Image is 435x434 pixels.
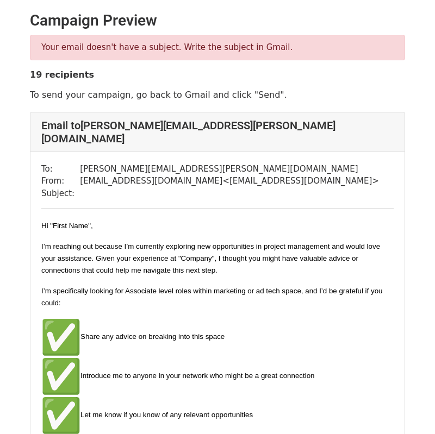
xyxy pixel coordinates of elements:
[41,357,80,396] img: ✅
[41,411,253,419] span: Let me know if you know of any relevant opportunities
[41,42,394,53] p: Your email doesn't have a subject. Write the subject in Gmail.
[30,89,405,100] p: To send your campaign, go back to Gmail and click "Send".
[41,287,382,307] span: I’m specifically looking for Associate level roles within marketing or ad tech space, and I’d be ...
[41,332,225,341] span: Share any advice on breaking into this space
[41,119,394,145] h4: Email to [PERSON_NAME][EMAIL_ADDRESS][PERSON_NAME][DOMAIN_NAME]
[30,11,405,30] h2: Campaign Preview
[30,70,94,80] strong: 19 recipients
[41,318,80,357] img: ✅
[80,175,379,187] td: [EMAIL_ADDRESS][DOMAIN_NAME] < [EMAIL_ADDRESS][DOMAIN_NAME] >
[41,372,314,380] span: Introduce me to anyone in your network who might be a great connection
[41,222,93,230] span: Hi "First Name",
[41,187,80,200] td: Subject:
[80,163,379,175] td: [PERSON_NAME][EMAIL_ADDRESS][PERSON_NAME][DOMAIN_NAME]
[41,175,80,187] td: From:
[41,242,380,274] span: I’m reaching out because I’m currently exploring new opportunities in project management and woul...
[41,163,80,175] td: To:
